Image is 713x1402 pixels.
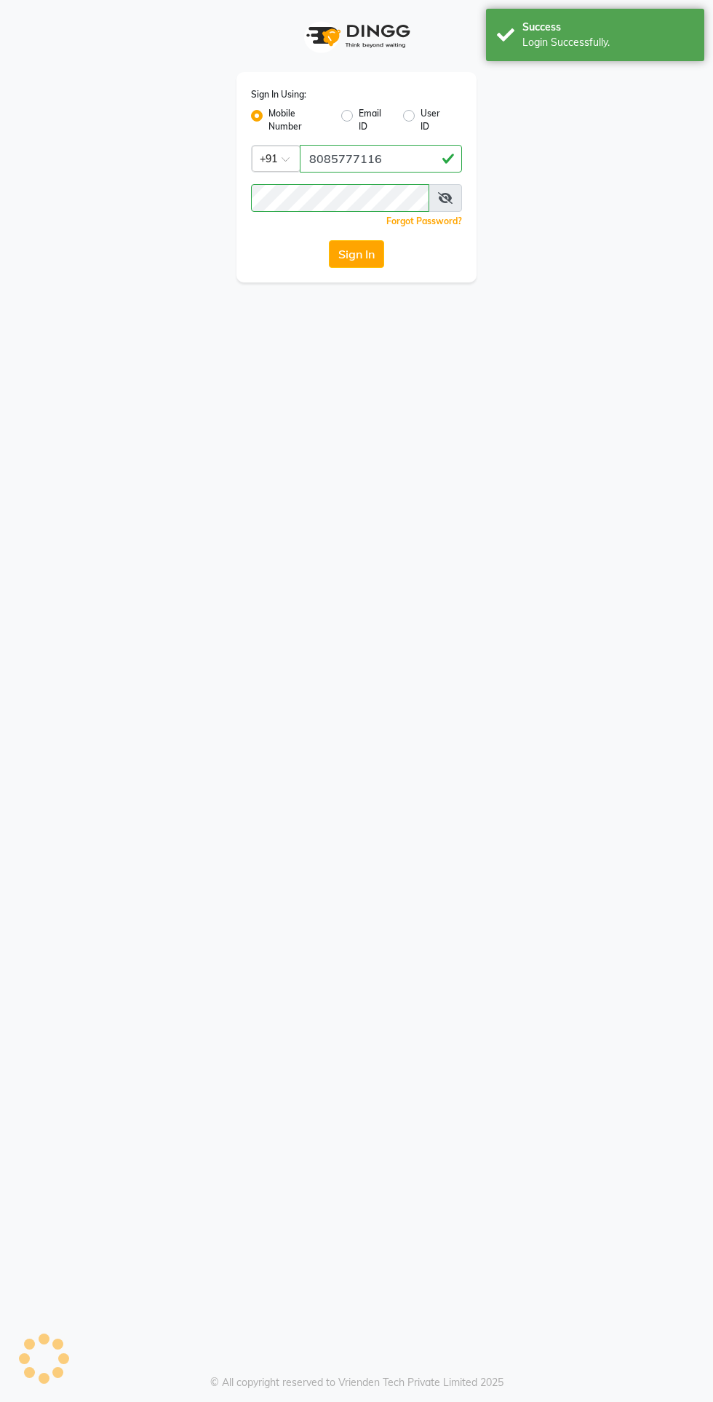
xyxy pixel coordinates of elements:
[359,107,391,133] label: Email ID
[386,215,462,226] a: Forgot Password?
[421,107,450,133] label: User ID
[268,107,330,133] label: Mobile Number
[522,20,693,35] div: Success
[329,240,384,268] button: Sign In
[300,145,462,173] input: Username
[298,15,415,58] img: logo1.svg
[251,184,429,212] input: Username
[251,88,306,101] label: Sign In Using:
[522,35,693,50] div: Login Successfully.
